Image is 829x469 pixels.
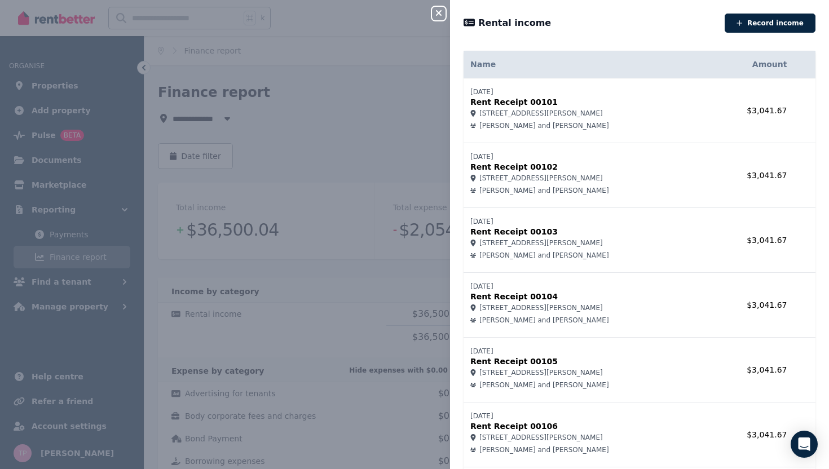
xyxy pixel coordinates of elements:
span: [PERSON_NAME] and [PERSON_NAME] [479,445,609,454]
span: [STREET_ADDRESS][PERSON_NAME] [479,174,603,183]
span: [STREET_ADDRESS][PERSON_NAME] [479,109,603,118]
span: [STREET_ADDRESS][PERSON_NAME] [479,433,603,442]
p: [DATE] [470,347,701,356]
p: [DATE] [470,87,701,96]
th: Amount [708,51,794,78]
p: [DATE] [470,412,701,421]
th: Name [464,51,708,78]
td: $3,041.67 [708,208,794,273]
p: Rent Receipt 00102 [470,161,701,172]
p: [DATE] [470,152,701,161]
span: [PERSON_NAME] and [PERSON_NAME] [479,380,609,390]
span: [PERSON_NAME] and [PERSON_NAME] [479,251,609,260]
p: Rent Receipt 00105 [470,356,701,367]
td: $3,041.67 [708,273,794,338]
p: Rent Receipt 00104 [470,291,701,302]
p: Rent Receipt 00101 [470,96,701,108]
span: [STREET_ADDRESS][PERSON_NAME] [479,238,603,247]
p: Rent Receipt 00106 [470,421,701,432]
div: Open Intercom Messenger [791,431,818,458]
span: [PERSON_NAME] and [PERSON_NAME] [479,186,609,195]
span: [STREET_ADDRESS][PERSON_NAME] [479,368,603,377]
span: [PERSON_NAME] and [PERSON_NAME] [479,121,609,130]
span: [PERSON_NAME] and [PERSON_NAME] [479,316,609,325]
td: $3,041.67 [708,338,794,402]
p: [DATE] [470,282,701,291]
p: [DATE] [470,217,701,226]
span: Rental income [478,16,551,30]
td: $3,041.67 [708,402,794,467]
p: Rent Receipt 00103 [470,226,701,237]
span: [STREET_ADDRESS][PERSON_NAME] [479,303,603,312]
td: $3,041.67 [708,143,794,208]
button: Record income [725,14,815,33]
td: $3,041.67 [708,78,794,143]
